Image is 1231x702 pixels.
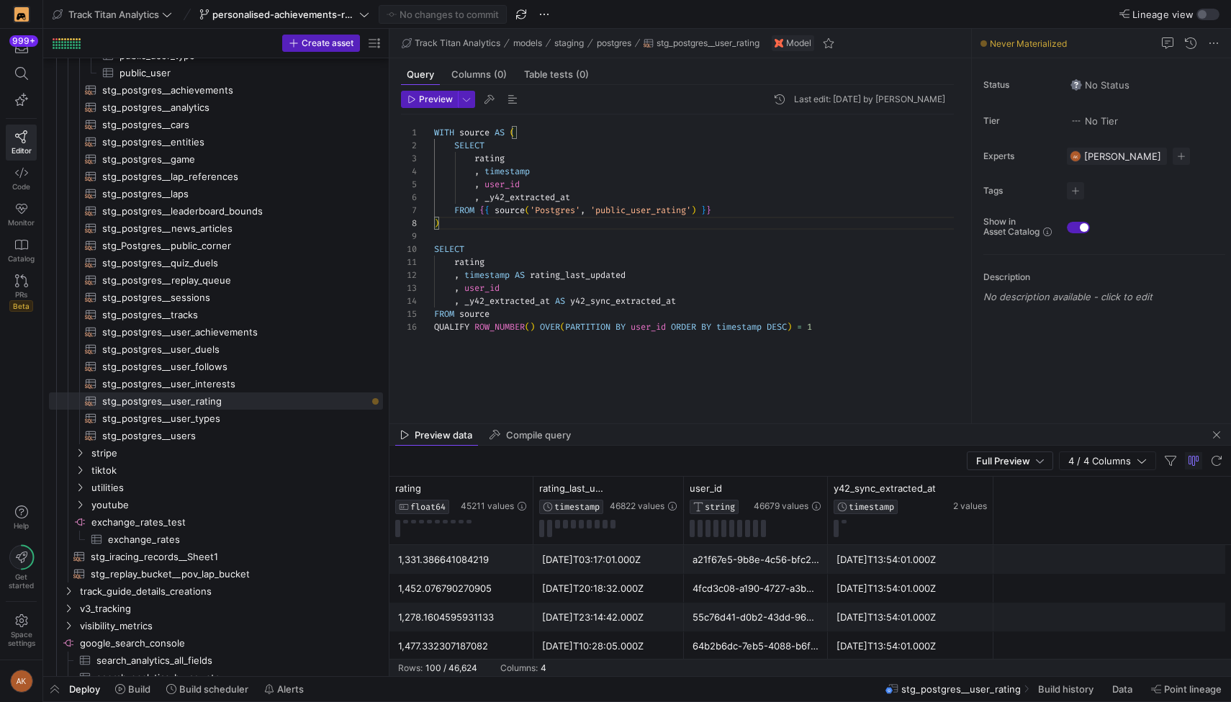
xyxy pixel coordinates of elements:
[474,192,479,203] span: ,
[671,321,696,333] span: ORDER
[525,321,530,333] span: (
[454,256,484,268] span: rating
[524,70,589,79] span: Table tests
[593,35,635,52] button: postgres
[464,295,550,307] span: _y42_extracted_at
[179,683,248,695] span: Build scheduler
[631,321,666,333] span: user_id
[109,677,157,701] button: Build
[590,204,691,216] span: 'public_user_rating'
[610,501,664,511] span: 46822 values
[398,546,525,574] div: 1,331.386641084219
[1132,9,1194,20] span: Lineage view
[398,663,423,673] div: Rows:
[953,501,987,511] span: 2 values
[12,182,30,191] span: Code
[425,663,477,673] div: 100 / 46,624
[407,70,434,79] span: Query
[530,204,580,216] span: 'Postgres'
[401,256,417,269] div: 11
[565,321,610,333] span: PARTITION
[8,254,35,263] span: Catalog
[6,666,37,696] button: AK
[434,127,454,138] span: WITH
[415,431,472,440] span: Preview data
[12,146,32,155] span: Editor
[398,35,504,52] button: Track Titan Analytics
[12,521,30,530] span: Help
[506,431,571,440] span: Compile query
[554,502,600,512] span: TIMESTAMP
[410,502,446,512] span: FLOAT64
[401,320,417,333] div: 16
[196,5,373,24] button: personalised-achievements-revamp
[9,300,33,312] span: Beta
[474,179,479,190] span: ,
[542,546,675,574] div: [DATE]T03:17:01.000Z
[691,204,696,216] span: )
[401,307,417,320] div: 15
[10,670,33,693] div: AK
[401,178,417,191] div: 5
[160,677,255,701] button: Build scheduler
[640,35,763,52] button: stg_postgres__user_rating
[767,321,787,333] span: DESC
[398,575,525,603] div: 1,452.076790270905
[1070,79,1129,91] span: No Status
[401,282,417,294] div: 13
[1106,677,1142,701] button: Data
[6,269,37,318] a: PRsBeta
[401,243,417,256] div: 10
[495,127,505,138] span: AS
[401,204,417,217] div: 7
[401,230,417,243] div: 9
[500,663,538,673] div: Columns:
[419,94,453,104] span: Preview
[560,321,565,333] span: (
[1070,115,1118,127] span: No Tier
[701,321,711,333] span: BY
[539,482,607,494] span: rating_last_updated
[1032,677,1103,701] button: Build history
[6,2,37,27] a: https://storage.googleapis.com/y42-prod-data-exchange/images/4FGlnMhCNn9FsUVOuDzedKBoGBDO04HwCK1Z...
[8,218,35,227] span: Monitor
[1068,455,1137,467] span: 4 / 4 Columns
[415,38,500,48] span: Track Titan Analytics
[9,35,38,47] div: 999+
[542,632,675,660] div: [DATE]T10:28:05.000Z
[484,166,530,177] span: timestamp
[515,269,525,281] span: AS
[706,204,711,216] span: }
[474,166,479,177] span: ,
[693,632,819,660] div: 64b2b6dc-7eb5-4088-b6ff-60a32f68239f
[693,603,819,631] div: 55c76d41-d0b2-43dd-96d1-183a0d5ce077
[6,608,37,654] a: Spacesettings
[451,70,507,79] span: Columns
[834,482,936,494] span: y42_sync_extracted_at
[6,125,37,161] a: Editor
[1164,683,1222,695] span: Point lineage
[68,9,159,20] span: Track Titan Analytics
[401,217,417,230] div: 8
[541,663,546,673] div: 4
[554,38,584,48] span: staging
[395,482,421,494] span: rating
[401,126,417,139] div: 1
[277,683,304,695] span: Alerts
[212,9,356,20] span: personalised-achievements-revamp
[690,482,722,494] span: user_id
[258,677,310,701] button: Alerts
[837,603,985,631] div: [DATE]T13:54:01.000Z
[510,127,515,138] span: (
[398,603,525,631] div: 1,278.1604595931133
[484,192,570,203] span: _y42_extracted_at
[49,5,176,24] button: Track Titan Analytics
[530,269,626,281] span: rating_last_updated
[542,603,675,631] div: [DATE]T23:14:42.000Z
[693,575,819,603] div: 4fcd3c08-a190-4727-a3b2-8185c6bf3f25
[434,321,469,333] span: QUALIFY
[615,321,626,333] span: BY
[530,321,535,333] span: )
[494,70,507,79] span: (0)
[570,295,676,307] span: y42_sync_extracted_at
